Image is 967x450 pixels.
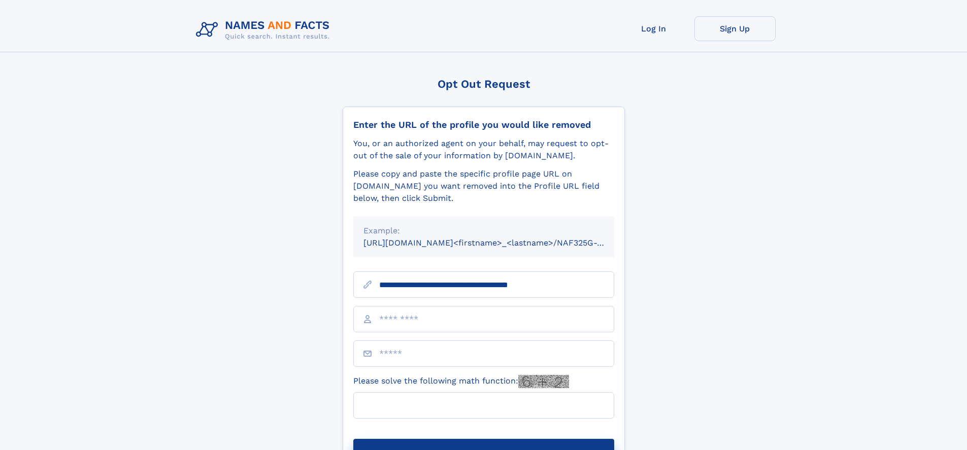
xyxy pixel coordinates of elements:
div: Please copy and paste the specific profile page URL on [DOMAIN_NAME] you want removed into the Pr... [353,168,614,204]
div: Example: [363,225,604,237]
img: Logo Names and Facts [192,16,338,44]
div: Opt Out Request [343,78,625,90]
a: Sign Up [694,16,776,41]
a: Log In [613,16,694,41]
label: Please solve the following math function: [353,375,569,388]
small: [URL][DOMAIN_NAME]<firstname>_<lastname>/NAF325G-xxxxxxxx [363,238,633,248]
div: Enter the URL of the profile you would like removed [353,119,614,130]
div: You, or an authorized agent on your behalf, may request to opt-out of the sale of your informatio... [353,137,614,162]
